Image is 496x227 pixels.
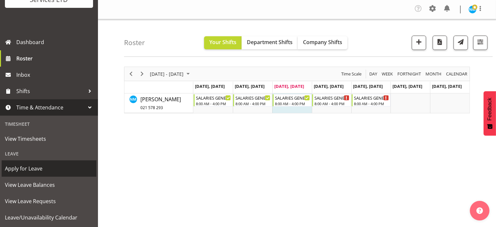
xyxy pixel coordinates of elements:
[473,36,488,50] button: Filter Shifts
[124,39,145,46] h4: Roster
[2,147,96,160] div: Leave
[16,86,85,96] span: Shifts
[138,70,147,78] button: Next
[193,93,470,113] table: Timeline Week of August 27, 2025
[2,131,96,147] a: View Timesheets
[209,39,236,46] span: Your Shifts
[469,6,476,13] img: nick-mcdonald10123.jpg
[392,83,422,89] span: [DATE], [DATE]
[2,117,96,131] div: Timesheet
[194,94,232,106] div: Nick McDonald"s event - SALARIES GENERAL SHIFT (LEAVE ALONE) Begin From Monday, August 25, 2025 a...
[476,207,483,214] img: help-xxl-2.png
[303,39,342,46] span: Company Shifts
[369,70,378,78] span: Day
[5,180,93,190] span: View Leave Balances
[5,213,93,222] span: Leave/Unavailability Calendar
[275,101,310,106] div: 8:00 AM - 4:00 PM
[412,36,426,50] button: Add a new shift
[433,36,447,50] button: Download a PDF of the roster according to the set date range.
[454,36,468,50] button: Send a list of all shifts for the selected filtered period to all rostered employees.
[396,70,422,78] button: Fortnight
[16,37,95,47] span: Dashboard
[352,94,391,106] div: Nick McDonald"s event - SALARIES GENERAL SHIFT (LEAVE ALONE) Begin From Friday, August 29, 2025 a...
[235,94,270,101] div: SALARIES GENERAL SHIFT (LEAVE ALONE)
[140,95,181,111] a: [PERSON_NAME]021 578 293
[204,36,242,49] button: Your Shifts
[124,67,470,113] div: Timeline Week of August 27, 2025
[5,164,93,173] span: Apply for Leave
[2,160,96,177] a: Apply for Leave
[196,101,231,106] div: 8:00 AM - 4:00 PM
[298,36,347,49] button: Company Shifts
[195,83,225,89] span: [DATE], [DATE]
[124,93,193,113] td: Nick McDonald resource
[354,101,389,106] div: 8:00 AM - 4:00 PM
[341,70,362,78] span: Time Scale
[314,101,349,106] div: 8:00 AM - 4:00 PM
[2,209,96,226] a: Leave/Unavailability Calendar
[2,177,96,193] a: View Leave Balances
[487,98,493,121] span: Feedback
[312,94,351,106] div: Nick McDonald"s event - SALARIES GENERAL SHIFT (LEAVE ALONE) Begin From Thursday, August 28, 2025...
[274,83,304,89] span: [DATE], [DATE]
[247,39,293,46] span: Department Shifts
[425,70,442,78] span: Month
[381,70,393,78] span: Week
[149,70,184,78] span: [DATE] - [DATE]
[233,94,272,106] div: Nick McDonald"s event - SALARIES GENERAL SHIFT (LEAVE ALONE) Begin From Tuesday, August 26, 2025 ...
[5,196,93,206] span: View Leave Requests
[314,94,349,101] div: SALARIES GENERAL SHIFT (LEAVE ALONE)
[354,94,389,101] div: SALARIES GENERAL SHIFT (LEAVE ALONE)
[353,83,383,89] span: [DATE], [DATE]
[397,70,422,78] span: Fortnight
[5,134,93,144] span: View Timesheets
[242,36,298,49] button: Department Shifts
[196,94,231,101] div: SALARIES GENERAL SHIFT (LEAVE ALONE)
[484,91,496,136] button: Feedback - Show survey
[125,67,136,81] div: Previous
[235,83,264,89] span: [DATE], [DATE]
[140,105,163,110] span: 021 578 293
[314,83,344,89] span: [DATE], [DATE]
[136,67,148,81] div: Next
[368,70,378,78] button: Timeline Day
[16,70,95,80] span: Inbox
[2,193,96,209] a: View Leave Requests
[424,70,443,78] button: Timeline Month
[381,70,394,78] button: Timeline Week
[432,83,462,89] span: [DATE], [DATE]
[16,54,95,63] span: Roster
[445,70,468,78] span: calendar
[340,70,363,78] button: Time Scale
[140,96,181,111] span: [PERSON_NAME]
[16,103,85,112] span: Time & Attendance
[445,70,469,78] button: Month
[127,70,136,78] button: Previous
[149,70,193,78] button: August 25 - 31, 2025
[235,101,270,106] div: 8:00 AM - 4:00 PM
[275,94,310,101] div: SALARIES GENERAL SHIFT (LEAVE ALONE)
[273,94,312,106] div: Nick McDonald"s event - SALARIES GENERAL SHIFT (LEAVE ALONE) Begin From Wednesday, August 27, 202...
